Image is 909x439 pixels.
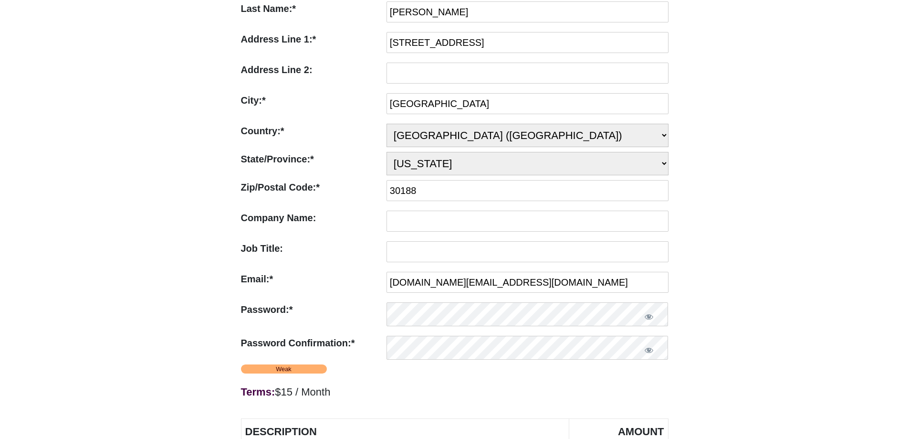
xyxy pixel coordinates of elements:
label: Address Line 1:* [241,32,382,46]
button: Show password [629,336,669,364]
button: Show password [629,302,669,331]
div: $15 / Month [241,383,669,401]
label: Password Confirmation:* [241,336,382,350]
label: Address Line 2: [241,63,382,77]
label: Company Name: [241,211,382,225]
label: Zip/Postal Code:* [241,180,382,194]
label: Job Title: [241,241,382,256]
strong: Terms: [241,386,275,398]
label: State/Province:* [241,152,382,166]
label: Email:* [241,272,382,286]
label: Last Name:* [241,1,382,16]
label: Password:* [241,302,382,317]
label: City:* [241,93,382,107]
label: Country:* [241,124,382,138]
span: Weak [241,364,327,374]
